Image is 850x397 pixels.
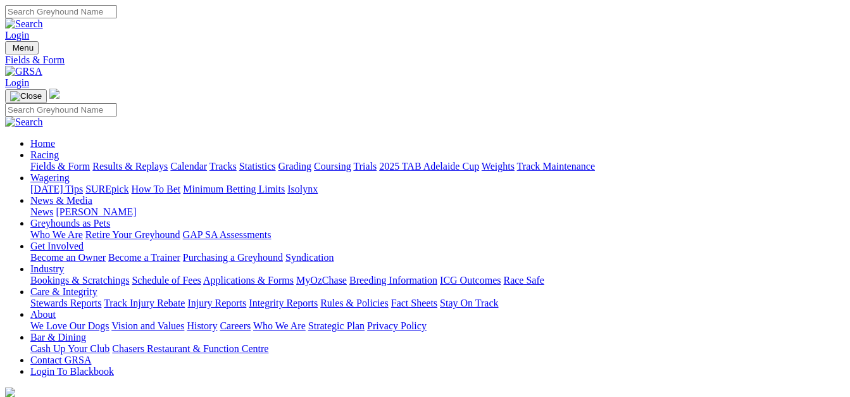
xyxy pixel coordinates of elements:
a: 2025 TAB Adelaide Cup [379,161,479,172]
a: Rules & Policies [320,298,389,308]
a: Become a Trainer [108,252,180,263]
a: Login [5,77,29,88]
div: Greyhounds as Pets [30,229,845,241]
a: Careers [220,320,251,331]
a: History [187,320,217,331]
a: Vision and Values [111,320,184,331]
a: Privacy Policy [367,320,427,331]
div: Get Involved [30,252,845,263]
a: Isolynx [287,184,318,194]
a: Breeding Information [349,275,437,286]
a: Bookings & Scratchings [30,275,129,286]
div: News & Media [30,206,845,218]
div: Racing [30,161,845,172]
a: Integrity Reports [249,298,318,308]
a: Injury Reports [187,298,246,308]
button: Toggle navigation [5,41,39,54]
a: How To Bet [132,184,181,194]
a: Who We Are [30,229,83,240]
a: Chasers Restaurant & Function Centre [112,343,268,354]
a: Fact Sheets [391,298,437,308]
a: Retire Your Greyhound [85,229,180,240]
a: Race Safe [503,275,544,286]
a: Schedule of Fees [132,275,201,286]
div: Care & Integrity [30,298,845,309]
a: SUREpick [85,184,128,194]
a: Stewards Reports [30,298,101,308]
a: Racing [30,149,59,160]
a: Login To Blackbook [30,366,114,377]
span: Menu [13,43,34,53]
a: ICG Outcomes [440,275,501,286]
a: Trials [353,161,377,172]
a: Bar & Dining [30,332,86,343]
a: Syndication [285,252,334,263]
a: Purchasing a Greyhound [183,252,283,263]
a: Login [5,30,29,41]
a: Home [30,138,55,149]
a: GAP SA Assessments [183,229,272,240]
a: Care & Integrity [30,286,97,297]
a: Wagering [30,172,70,183]
img: GRSA [5,66,42,77]
div: Bar & Dining [30,343,845,355]
a: Cash Up Your Club [30,343,109,354]
a: Industry [30,263,64,274]
input: Search [5,5,117,18]
img: Search [5,18,43,30]
a: News & Media [30,195,92,206]
a: We Love Our Dogs [30,320,109,331]
a: MyOzChase [296,275,347,286]
a: Get Involved [30,241,84,251]
a: Contact GRSA [30,355,91,365]
input: Search [5,103,117,117]
a: Calendar [170,161,207,172]
div: Wagering [30,184,845,195]
a: Stay On Track [440,298,498,308]
div: Industry [30,275,845,286]
a: Fields & Form [30,161,90,172]
a: [PERSON_NAME] [56,206,136,217]
a: Statistics [239,161,276,172]
a: Weights [482,161,515,172]
a: Strategic Plan [308,320,365,331]
a: News [30,206,53,217]
button: Toggle navigation [5,89,47,103]
a: Applications & Forms [203,275,294,286]
a: Minimum Betting Limits [183,184,285,194]
a: Grading [278,161,311,172]
a: Track Maintenance [517,161,595,172]
a: Results & Replays [92,161,168,172]
a: Track Injury Rebate [104,298,185,308]
a: Who We Are [253,320,306,331]
div: About [30,320,845,332]
a: [DATE] Tips [30,184,83,194]
a: About [30,309,56,320]
img: logo-grsa-white.png [49,89,59,99]
a: Tracks [209,161,237,172]
a: Become an Owner [30,252,106,263]
img: Close [10,91,42,101]
img: Search [5,117,43,128]
a: Fields & Form [5,54,845,66]
a: Coursing [314,161,351,172]
a: Greyhounds as Pets [30,218,110,229]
